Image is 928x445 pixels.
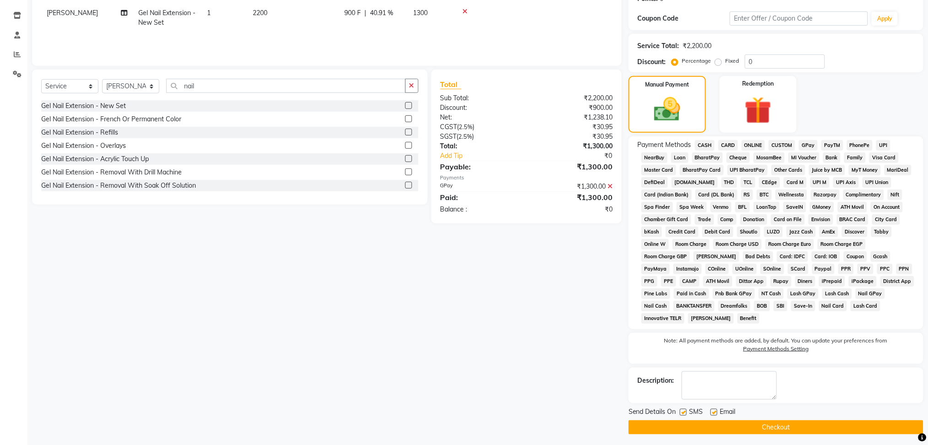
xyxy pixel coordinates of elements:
[821,140,843,151] span: PayTM
[434,151,542,161] a: Add Tip
[166,79,406,93] input: Search or Scan
[787,227,816,237] span: Jazz Cash
[863,177,891,188] span: UPI Union
[735,202,750,212] span: BFL
[138,9,195,27] span: Gel Nail Extension - New Set
[672,177,718,188] span: [DOMAIN_NAME]
[842,227,868,237] span: Discover
[41,128,118,137] div: Gel Nail Extension - Refills
[777,251,808,262] span: Card: IDFC
[526,132,619,141] div: ₹30.95
[736,93,780,127] img: _gift.svg
[434,122,526,132] div: ( )
[783,202,806,212] span: SaveIN
[847,140,873,151] span: PhonePe
[434,141,526,151] div: Total:
[872,12,898,26] button: Apply
[857,264,874,274] span: PPV
[638,14,730,23] div: Coupon Code
[771,165,805,175] span: Other Cards
[788,152,819,163] span: MI Voucher
[434,113,526,122] div: Net:
[434,103,526,113] div: Discount:
[764,227,783,237] span: LUZO
[787,288,819,299] span: Lash GPay
[526,103,619,113] div: ₹900.00
[856,288,885,299] span: Nail GPay
[769,140,795,151] span: CUSTOM
[542,151,619,161] div: ₹0
[711,202,732,212] span: Venmo
[638,57,666,67] div: Discount:
[641,227,662,237] span: bKash
[718,301,751,311] span: Dreamfolks
[738,313,760,324] span: Benefit
[838,202,867,212] span: ATH Movil
[849,276,877,287] span: iPackage
[666,227,699,237] span: Credit Card
[718,140,738,151] span: CARD
[434,132,526,141] div: ( )
[689,407,703,418] span: SMS
[811,190,840,200] span: Razorpay
[838,264,854,274] span: PPR
[819,227,839,237] span: AmEx
[718,214,737,225] span: Comp
[713,288,755,299] span: Pnb Bank GPay
[837,214,869,225] span: BRAC Card
[765,239,814,250] span: Room Charge Euro
[759,288,784,299] span: NT Cash
[871,227,892,237] span: Tabby
[641,214,691,225] span: Chamber Gift Card
[680,276,700,287] span: CAMP
[41,181,196,190] div: Gel Nail Extension - Removal With Soak Off Solution
[736,276,767,287] span: Dittor App
[880,276,914,287] span: District App
[683,41,712,51] div: ₹2,200.00
[788,264,809,274] span: SCard
[680,165,724,175] span: BharatPay Card
[641,202,673,212] span: Spa Finder
[682,57,711,65] label: Percentage
[705,264,729,274] span: COnline
[727,165,768,175] span: UPI BharatPay
[877,264,893,274] span: PPC
[641,264,670,274] span: PayMaya
[822,288,852,299] span: Lash Cash
[757,190,772,200] span: BTC
[737,227,760,237] span: Shoutlo
[784,177,807,188] span: Card M
[526,122,619,132] div: ₹30.95
[629,420,923,434] button: Checkout
[742,140,765,151] span: ONLINE
[888,190,902,200] span: Nift
[253,9,267,17] span: 2200
[695,140,715,151] span: CASH
[876,140,890,151] span: UPI
[722,177,738,188] span: THD
[434,205,526,214] div: Balance :
[703,276,733,287] span: ATH Movil
[641,165,676,175] span: Master Card
[688,313,734,324] span: [PERSON_NAME]
[641,276,657,287] span: PPG
[849,165,881,175] span: MyT Money
[434,182,526,191] div: GPay
[823,152,841,163] span: Bank
[754,301,770,311] span: BOB
[440,80,461,89] span: Total
[843,190,885,200] span: Complimentary
[812,251,840,262] span: Card: IOB
[771,276,792,287] span: Rupay
[526,113,619,122] div: ₹1,238.10
[459,123,473,130] span: 2.5%
[677,202,707,212] span: Spa Week
[344,8,361,18] span: 900 F
[760,264,784,274] span: SOnline
[791,301,815,311] span: Save-In
[47,9,98,17] span: [PERSON_NAME]
[661,276,676,287] span: PPE
[641,152,668,163] span: NearBuy
[742,80,774,88] label: Redemption
[41,141,126,151] div: Gel Nail Extension - Overlays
